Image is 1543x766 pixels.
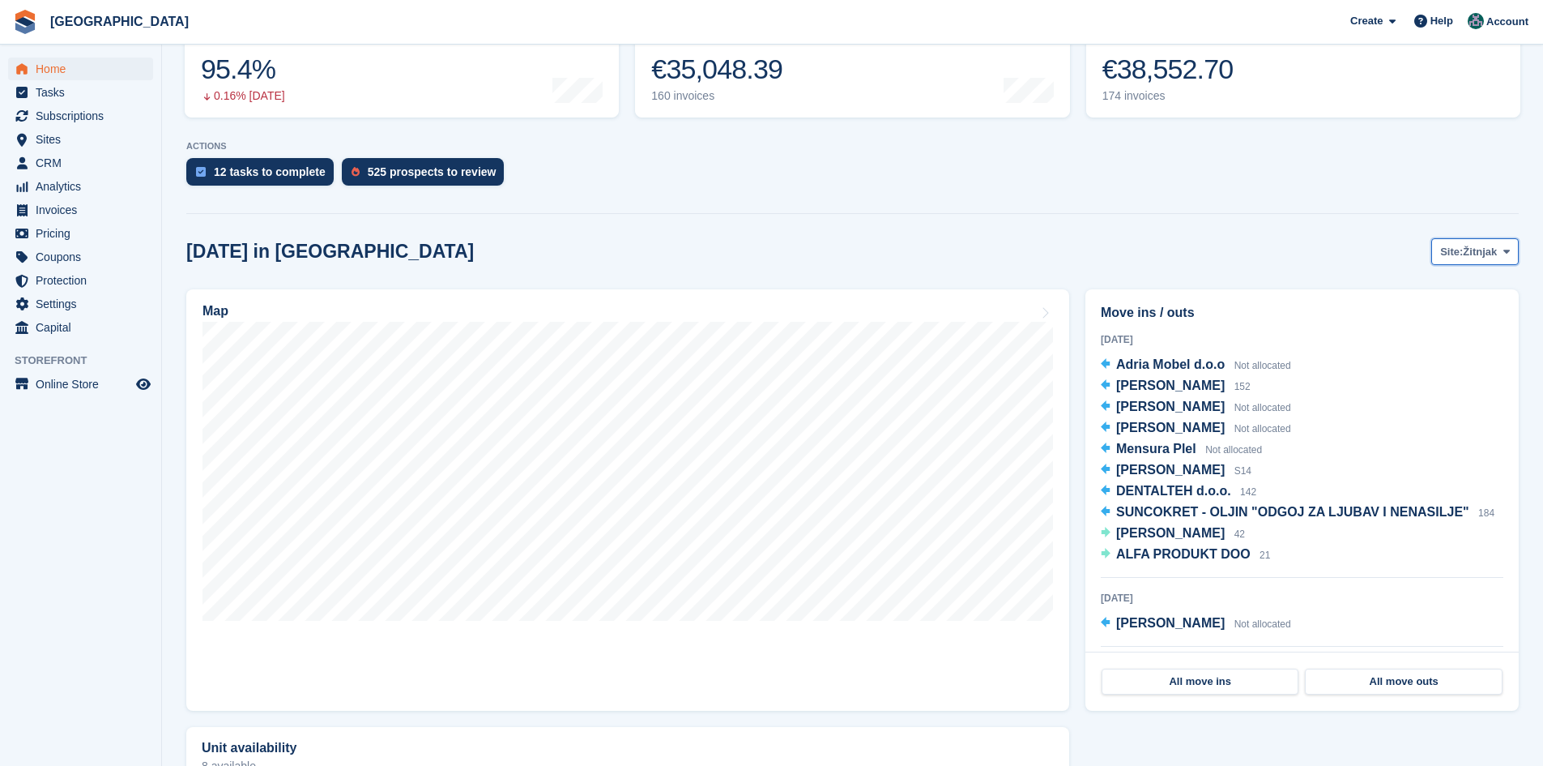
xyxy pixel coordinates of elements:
a: [PERSON_NAME] Not allocated [1101,397,1291,418]
img: prospect-51fa495bee0391a8d652442698ab0144808aea92771e9ea1ae160a38d050c398.svg [352,167,360,177]
a: Month-to-date sales €35,048.39 160 invoices [635,15,1069,118]
span: [PERSON_NAME] [1116,616,1225,630]
span: [PERSON_NAME] [1116,463,1225,477]
span: Žitnjak [1463,244,1497,260]
a: 525 prospects to review [342,158,513,194]
span: Mensura Plel [1116,442,1196,456]
span: Invoices [36,199,133,221]
a: [PERSON_NAME] 42 [1101,524,1245,545]
span: Site: [1440,244,1463,260]
a: Awaiting payment €38,552.70 174 invoices [1086,15,1520,118]
span: Not allocated [1234,423,1291,434]
div: 174 invoices [1102,89,1234,103]
div: 95.4% [201,53,285,86]
span: 42 [1234,528,1245,540]
a: menu [8,105,153,127]
span: Storefront [15,353,161,369]
div: [DATE] [1101,332,1503,347]
a: Occupancy 95.4% 0.16% [DATE] [185,15,619,118]
span: 21 [1260,550,1270,561]
a: DENTALTEH d.o.o. 142 [1101,481,1256,503]
span: DENTALTEH d.o.o. [1116,484,1231,498]
a: 12 tasks to complete [186,158,342,194]
span: Settings [36,293,133,315]
button: Site: Žitnjak [1431,238,1519,265]
span: Not allocated [1234,618,1291,630]
a: menu [8,152,153,174]
h2: [DATE] in [GEOGRAPHIC_DATA] [186,241,474,263]
div: €35,048.39 [651,53,782,86]
span: SUNCOKRET - OLJIN "ODGOJ ZA LJUBAV I NENASILJE" [1116,505,1469,519]
img: task-75834270c22a3079a89374b754ae025e5fb1db73e45f91037f5363f120a921f8.svg [196,167,206,177]
span: Help [1430,13,1453,29]
span: Adria Mobel d.o.o [1116,357,1225,371]
span: ALFA PRODUKT DOO [1116,547,1251,561]
a: menu [8,246,153,268]
span: Account [1486,14,1528,30]
a: [PERSON_NAME] S14 [1101,460,1251,481]
span: [PERSON_NAME] [1116,400,1225,413]
span: Create [1350,13,1383,29]
a: Mensura Plel Not allocated [1101,439,1262,460]
a: SUNCOKRET - OLJIN "ODGOJ ZA LJUBAV I NENASILJE" 184 [1101,503,1494,524]
a: menu [8,293,153,315]
a: menu [8,199,153,221]
a: [GEOGRAPHIC_DATA] [44,8,195,35]
span: 152 [1234,381,1251,392]
span: Protection [36,269,133,292]
div: 12 tasks to complete [214,165,326,178]
div: €38,552.70 [1102,53,1234,86]
h2: Map [202,304,228,319]
span: Home [36,58,133,80]
a: [PERSON_NAME] 152 [1101,376,1251,397]
div: [DATE] [1101,591,1503,606]
span: [PERSON_NAME] [1116,379,1225,392]
a: menu [8,128,153,151]
a: menu [8,269,153,292]
a: menu [8,175,153,198]
a: All move outs [1305,669,1502,695]
a: menu [8,81,153,104]
a: [PERSON_NAME] Not allocated [1101,418,1291,439]
h2: Move ins / outs [1101,303,1503,323]
a: menu [8,373,153,396]
span: Sites [36,128,133,151]
span: Not allocated [1234,360,1291,371]
a: ALFA PRODUKT DOO 21 [1101,545,1270,566]
a: All move ins [1102,669,1298,695]
span: Not allocated [1205,444,1262,456]
a: [PERSON_NAME] Not allocated [1101,614,1291,635]
a: menu [8,58,153,80]
span: 184 [1478,507,1494,519]
span: CRM [36,152,133,174]
img: stora-icon-8386f47178a22dfd0bd8f6a31ec36ba5ce8667c1dd55bd0f319d3a0aa187defe.svg [13,10,37,34]
a: Map [186,289,1069,711]
a: menu [8,222,153,245]
span: Pricing [36,222,133,245]
a: menu [8,316,153,339]
a: Adria Mobel d.o.o Not allocated [1101,355,1291,376]
span: Not allocated [1234,402,1291,413]
div: 525 prospects to review [368,165,497,178]
span: Coupons [36,246,133,268]
span: S14 [1234,465,1251,477]
img: Željko Gobac [1468,13,1484,29]
span: Online Store [36,373,133,396]
span: Capital [36,316,133,339]
div: 0.16% [DATE] [201,89,285,103]
span: Subscriptions [36,105,133,127]
span: [PERSON_NAME] [1116,421,1225,434]
span: [PERSON_NAME] [1116,526,1225,540]
span: 142 [1240,486,1256,498]
div: 160 invoices [651,89,782,103]
a: Preview store [134,374,153,394]
span: Tasks [36,81,133,104]
p: ACTIONS [186,141,1519,152]
h2: Unit availability [202,741,296,755]
span: Analytics [36,175,133,198]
